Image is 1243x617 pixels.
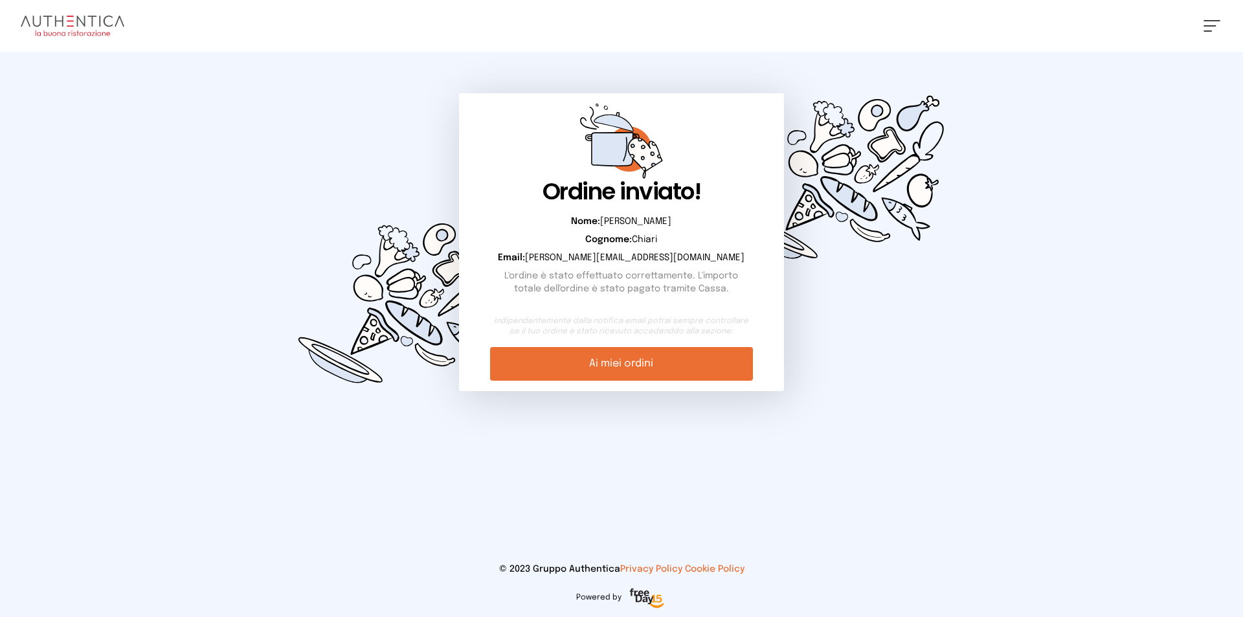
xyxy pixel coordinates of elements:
b: Nome: [571,217,600,226]
h1: Ordine inviato! [490,179,752,205]
a: Cookie Policy [685,565,745,574]
img: logo.8f33a47.png [21,16,124,36]
b: Cognome: [585,235,632,244]
b: Email: [498,253,525,262]
span: Powered by [576,592,621,603]
p: [PERSON_NAME] [490,215,752,228]
img: logo-freeday.3e08031.png [627,586,667,612]
a: Ai miei ordini [490,347,752,381]
img: d0449c3114cc73e99fc76ced0c51d0cd.svg [280,176,528,427]
p: Chiari [490,233,752,246]
p: © 2023 Gruppo Authentica [21,563,1222,576]
a: Privacy Policy [620,565,682,574]
p: [PERSON_NAME][EMAIL_ADDRESS][DOMAIN_NAME] [490,251,752,264]
p: L'ordine è stato effettuato correttamente. L'importo totale dell'ordine è stato pagato tramite Ca... [490,269,752,295]
img: d0449c3114cc73e99fc76ced0c51d0cd.svg [715,52,963,303]
small: Indipendentemente dalla notifica email potrai sempre controllare se il tuo ordine è stato ricevut... [490,316,752,337]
